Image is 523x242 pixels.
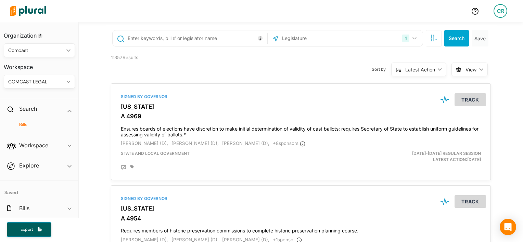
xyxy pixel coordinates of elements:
input: Enter keywords, bill # or legislator name [127,32,266,45]
span: [PERSON_NAME] (D), [121,140,168,146]
span: State and Local Government [121,151,190,156]
div: Latest Action: [DATE] [362,150,486,163]
button: Search [444,30,469,46]
h4: Ensures boards of elections have discretion to make initial determination of validity of cast bal... [121,123,481,138]
h4: Requires members of historic preservation commissions to complete historic preservation planning ... [121,225,481,234]
span: [PERSON_NAME] (D), [171,140,219,146]
span: Export [16,227,38,232]
h2: Workspace [19,142,48,149]
div: Comcast [8,47,64,54]
div: Add Position Statement [121,165,126,170]
span: View [465,66,476,73]
h3: [US_STATE] [121,103,481,110]
h3: A 4954 [121,215,481,222]
h2: Bills [19,204,29,212]
button: Track [455,195,486,208]
h3: A 4969 [121,113,481,120]
span: [DATE]-[DATE] Regular Session [412,151,481,156]
h2: Search [19,105,37,112]
div: Signed by Governor [121,94,481,100]
input: Legislature [281,32,355,45]
button: Save [472,30,488,46]
span: Sort by [372,66,391,72]
h3: Organization [4,26,75,41]
button: Export [7,222,51,237]
div: 1 [402,35,409,42]
button: Track [455,93,486,106]
h4: Saved [0,181,78,198]
div: CR [494,4,507,18]
div: Tooltip anchor [257,35,263,41]
span: [PERSON_NAME] (D), [222,140,269,146]
div: Open Intercom Messenger [500,219,516,235]
div: Latest Action [405,66,435,73]
h2: Explore [19,162,39,169]
div: COMCAST LEGAL [8,78,64,85]
button: 1 [399,32,421,45]
h3: Workspace [4,57,75,72]
a: CR [488,1,513,21]
a: Bills [11,121,72,128]
div: Add tags [130,165,134,169]
div: Tooltip anchor [37,33,43,39]
h3: [US_STATE] [121,205,481,212]
span: Search Filters [430,35,437,40]
div: 11357 Results [106,52,203,78]
div: Signed by Governor [121,196,481,202]
span: + 8 sponsor s [273,140,305,146]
